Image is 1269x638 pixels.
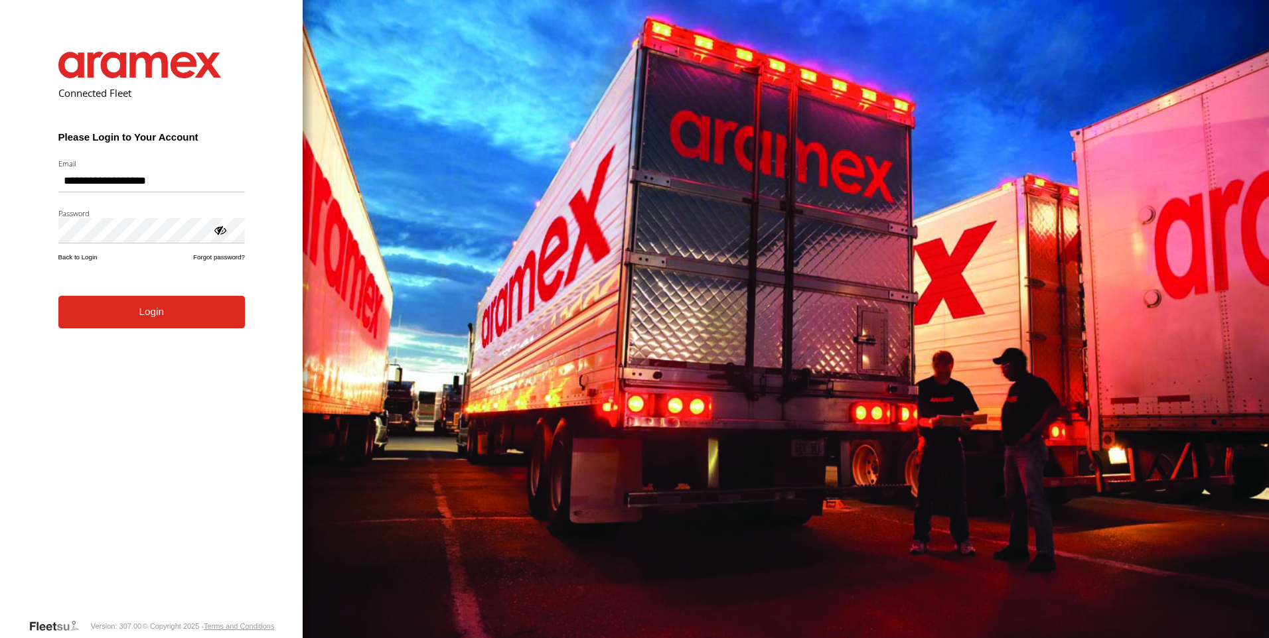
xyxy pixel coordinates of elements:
[91,622,141,630] div: Version: 307.00
[58,296,245,328] button: Login
[58,131,245,143] h3: Please Login to Your Account
[29,619,90,633] a: Visit our Website
[58,159,245,168] label: Email
[58,86,245,99] h2: Connected Fleet
[204,622,274,630] a: Terms and Conditions
[58,253,98,261] a: Back to Login
[58,208,245,218] label: Password
[58,52,222,78] img: Aramex
[143,622,275,630] div: © Copyright 2025 -
[193,253,245,261] a: Forgot password?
